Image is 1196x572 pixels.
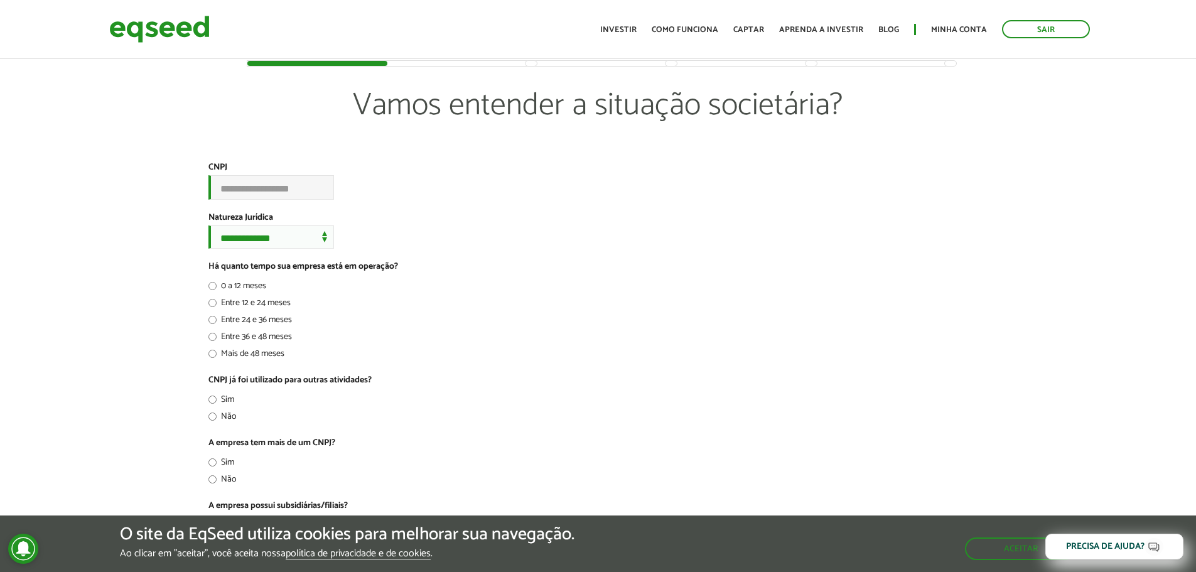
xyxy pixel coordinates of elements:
label: Entre 36 e 48 meses [208,333,292,345]
p: Ao clicar em "aceitar", você aceita nossa . [120,548,574,559]
label: Não [208,475,237,488]
label: Há quanto tempo sua empresa está em operação? [208,262,398,271]
input: Sim [208,396,217,404]
input: Sim [208,458,217,467]
input: Entre 36 e 48 meses [208,333,217,341]
label: Entre 24 e 36 meses [208,316,292,328]
h5: O site da EqSeed utiliza cookies para melhorar sua navegação. [120,525,574,544]
button: Aceitar [965,537,1077,560]
label: Sim [208,396,234,408]
p: Vamos entender a situação societária? [247,87,948,162]
a: Minha conta [931,26,987,34]
input: Mais de 48 meses [208,350,217,358]
label: CNPJ já foi utilizado para outras atividades? [208,376,372,385]
input: Entre 12 e 24 meses [208,299,217,307]
a: Sair [1002,20,1090,38]
label: Mais de 48 meses [208,350,284,362]
input: Não [208,413,217,421]
label: 0 a 12 meses [208,282,266,294]
a: Como funciona [652,26,718,34]
input: Entre 24 e 36 meses [208,316,217,324]
a: Captar [733,26,764,34]
a: Investir [600,26,637,34]
a: Blog [878,26,899,34]
a: política de privacidade e de cookies [286,549,431,559]
label: A empresa possui subsidiárias/filiais? [208,502,348,510]
label: Natureza Jurídica [208,213,273,222]
label: A empresa tem mais de um CNPJ? [208,439,335,448]
a: Aprenda a investir [779,26,863,34]
label: Sim [208,458,234,471]
img: EqSeed [109,13,210,46]
label: Não [208,413,237,425]
label: CNPJ [208,163,227,172]
input: Não [208,475,217,483]
label: Entre 12 e 24 meses [208,299,291,311]
input: 0 a 12 meses [208,282,217,290]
